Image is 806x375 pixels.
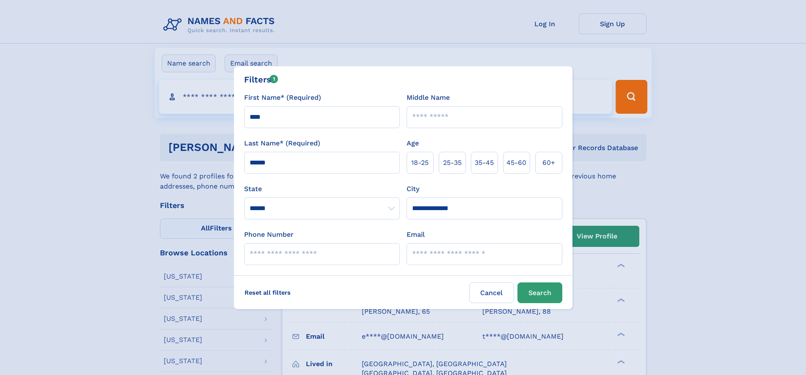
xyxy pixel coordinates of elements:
div: Filters [244,73,278,86]
button: Search [517,282,562,303]
span: 60+ [542,158,555,168]
label: Phone Number [244,230,294,240]
label: Middle Name [407,93,450,103]
label: Email [407,230,425,240]
label: Cancel [469,282,514,303]
label: City [407,184,419,194]
span: 18‑25 [411,158,429,168]
label: State [244,184,400,194]
label: Last Name* (Required) [244,138,320,148]
label: First Name* (Required) [244,93,321,103]
span: 45‑60 [506,158,526,168]
label: Age [407,138,419,148]
span: 25‑35 [443,158,462,168]
span: 35‑45 [475,158,494,168]
label: Reset all filters [239,282,296,303]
